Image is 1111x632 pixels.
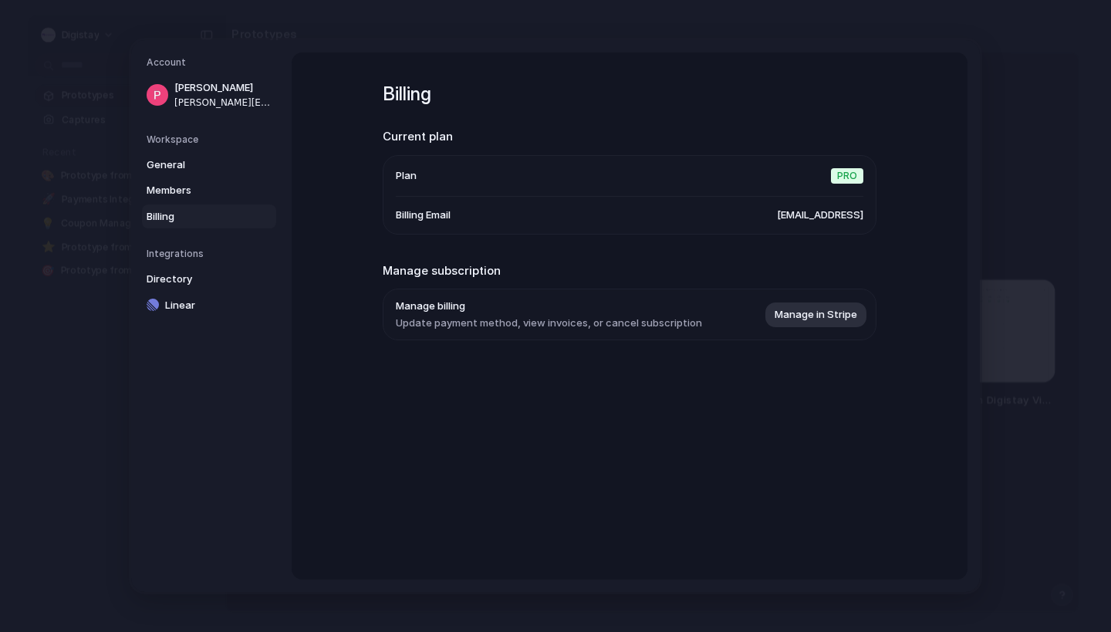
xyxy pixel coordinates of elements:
[147,157,245,173] span: General
[147,272,245,287] span: Directory
[142,76,276,114] a: [PERSON_NAME][PERSON_NAME][EMAIL_ADDRESS]
[396,299,702,314] span: Manage billing
[396,208,451,223] span: Billing Email
[765,302,866,327] button: Manage in Stripe
[147,133,276,147] h5: Workspace
[383,128,876,146] h2: Current plan
[777,208,863,223] span: [EMAIL_ADDRESS]
[142,204,276,229] a: Billing
[383,262,876,280] h2: Manage subscription
[383,80,876,108] h1: Billing
[142,293,276,318] a: Linear
[142,267,276,292] a: Directory
[147,209,245,225] span: Billing
[147,183,245,198] span: Members
[174,96,273,110] span: [PERSON_NAME][EMAIL_ADDRESS]
[174,80,273,96] span: [PERSON_NAME]
[396,316,702,331] span: Update payment method, view invoices, or cancel subscription
[147,247,276,261] h5: Integrations
[142,153,276,177] a: General
[165,298,264,313] span: Linear
[775,307,857,323] span: Manage in Stripe
[396,168,417,184] span: Plan
[142,178,276,203] a: Members
[831,168,863,184] span: Pro
[147,56,276,69] h5: Account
